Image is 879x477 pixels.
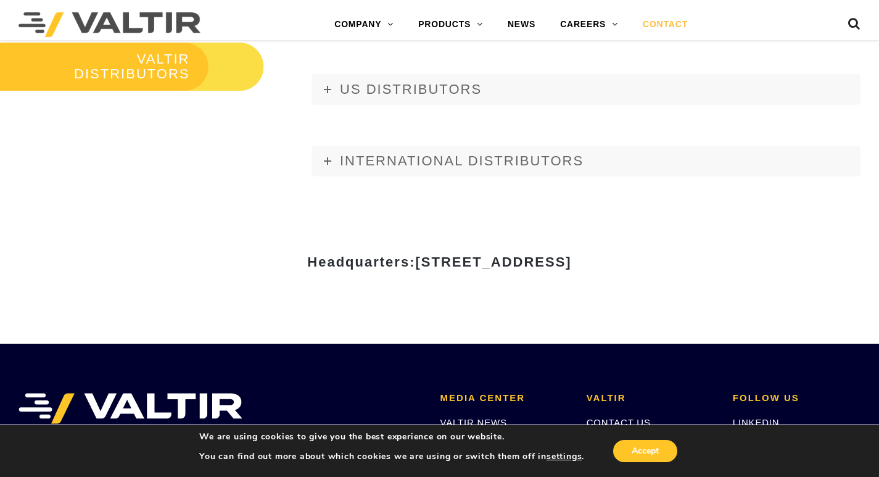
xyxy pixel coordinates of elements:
button: settings [547,451,582,462]
a: INTERNATIONAL DISTRIBUTORS [312,146,860,176]
a: CAREERS [548,12,630,37]
img: Valtir [19,12,200,37]
h2: VALTIR [587,393,714,404]
span: [STREET_ADDRESS] [415,254,571,270]
img: VALTIR [19,393,242,424]
a: CONTACT US [587,417,651,428]
a: VALTIR NEWS [440,417,507,428]
h2: MEDIA CENTER [440,393,568,404]
p: We are using cookies to give you the best experience on our website. [199,431,584,442]
a: PRODUCTS [406,12,495,37]
span: INTERNATIONAL DISTRIBUTORS [340,153,584,168]
a: LINKEDIN [733,417,780,428]
a: NEWS [495,12,548,37]
p: You can find out more about which cookies we are using or switch them off in . [199,451,584,462]
a: CONTACT [630,12,700,37]
strong: Headquarters: [307,254,571,270]
a: US DISTRIBUTORS [312,74,860,105]
a: COMPANY [322,12,406,37]
h2: FOLLOW US [733,393,860,404]
span: US DISTRIBUTORS [340,81,482,97]
button: Accept [613,440,677,462]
